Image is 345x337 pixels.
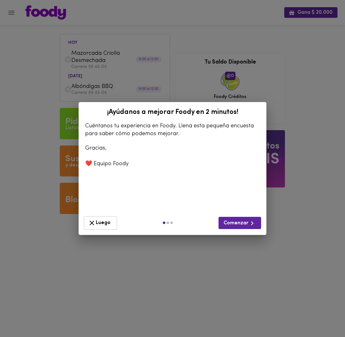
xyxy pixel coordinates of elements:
[84,216,117,230] button: Luego
[82,109,263,116] h2: ¡Ayúdanos a mejorar Foody en 2 minutos!
[88,219,113,227] span: Luego
[85,122,260,138] p: Cuéntanos tu experiencia en Foody. Llena esta pequeña encuesta para saber cómo podemos mejorar.
[85,145,260,168] p: Gracias, ❤️ Equipo Foody
[219,217,261,229] button: Comenzar
[309,301,339,331] iframe: Messagebird Livechat Widget
[224,219,256,227] span: Comenzar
